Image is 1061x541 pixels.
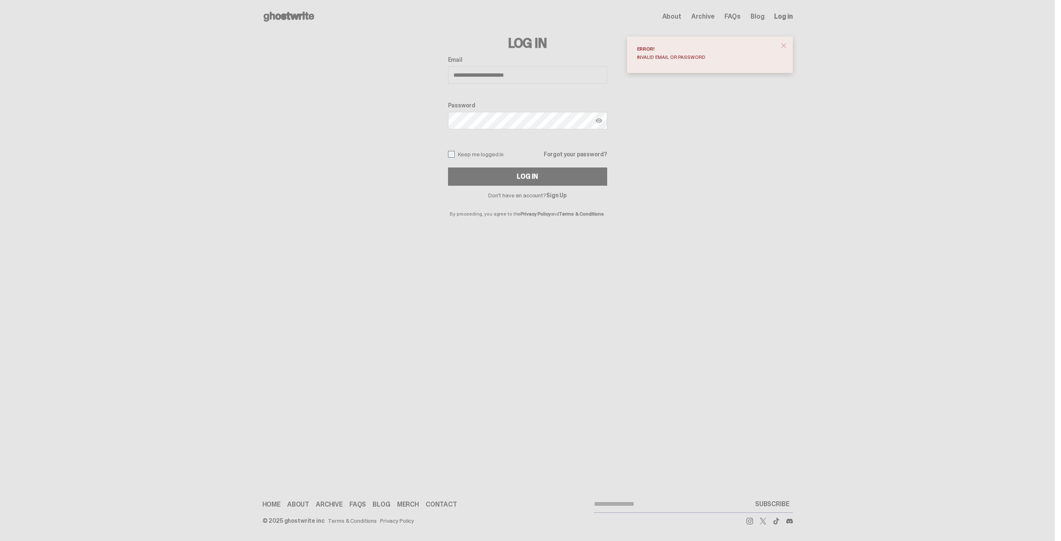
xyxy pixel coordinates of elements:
[448,167,607,186] button: Log In
[559,211,604,217] a: Terms & Conditions
[774,13,792,20] a: Log in
[316,501,343,508] a: Archive
[426,501,457,508] a: Contact
[380,518,414,524] a: Privacy Policy
[448,151,504,158] label: Keep me logged in
[637,55,776,60] div: Invalid email or password
[373,501,390,508] a: Blog
[448,192,607,198] p: Don't have an account?
[448,102,607,109] label: Password
[752,496,793,512] button: SUBSCRIBE
[776,38,791,53] button: close
[287,501,309,508] a: About
[691,13,715,20] a: Archive
[637,46,776,51] div: Error!
[448,56,607,63] label: Email
[521,211,550,217] a: Privacy Policy
[262,501,281,508] a: Home
[328,518,377,524] a: Terms & Conditions
[448,198,607,216] p: By proceeding, you agree to the and .
[751,13,764,20] a: Blog
[397,501,419,508] a: Merch
[349,501,366,508] a: FAQs
[662,13,681,20] a: About
[262,518,325,524] div: © 2025 ghostwrite inc
[546,192,567,199] a: Sign Up
[517,173,538,180] div: Log In
[544,151,607,157] a: Forgot your password?
[448,151,455,158] input: Keep me logged in
[448,36,607,50] h3: Log In
[724,13,741,20] a: FAQs
[596,117,602,124] img: Show password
